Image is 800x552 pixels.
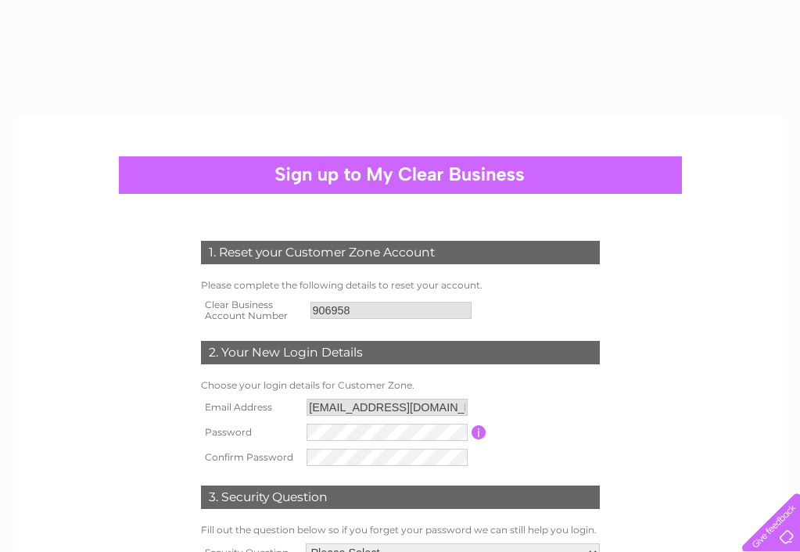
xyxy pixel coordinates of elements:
th: Password [197,420,303,445]
div: 2. Your New Login Details [201,341,600,364]
th: Clear Business Account Number [197,295,307,326]
input: Information [472,425,486,439]
div: 3. Security Question [201,486,600,509]
th: Email Address [197,395,303,420]
th: Confirm Password [197,445,303,470]
td: Please complete the following details to reset your account. [197,276,604,295]
td: Choose your login details for Customer Zone. [197,376,604,395]
td: Fill out the question below so if you forget your password we can still help you login. [197,521,604,539]
div: 1. Reset your Customer Zone Account [201,241,600,264]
